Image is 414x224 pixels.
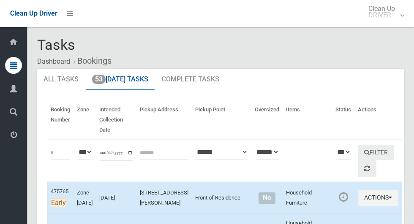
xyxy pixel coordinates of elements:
[136,100,192,140] th: Pickup Address
[354,100,402,140] th: Actions
[51,198,66,207] span: Early
[10,9,57,17] span: Clean Up Driver
[192,100,251,140] th: Pickup Point
[37,36,75,53] span: Tasks
[368,12,395,18] small: DRIVER
[37,69,85,91] a: All Tasks
[37,57,70,65] a: Dashboard
[155,69,226,91] a: Complete Tasks
[74,100,96,140] th: Zone
[74,182,96,213] td: Zone [DATE]
[259,192,275,204] span: No
[71,53,112,69] li: Bookings
[358,145,394,160] button: Filter
[47,182,74,213] td: 475765
[283,182,332,213] td: Household Furniture
[364,5,403,18] span: Clean Up
[251,100,283,140] th: Oversized
[192,182,251,213] td: Front of Residence
[96,100,136,140] th: Intended Collection Date
[255,194,279,202] h4: Normal sized
[358,190,398,206] button: Actions
[283,100,332,140] th: Items
[47,100,74,140] th: Booking Number
[332,100,354,140] th: Status
[86,69,155,91] a: 53[DATE] Tasks
[339,192,348,202] i: Booking awaiting collection. Mark as collected or report issues to complete task.
[136,182,192,213] td: [STREET_ADDRESS][PERSON_NAME]
[10,7,57,20] a: Clean Up Driver
[96,182,136,213] td: [DATE]
[92,75,106,84] span: 53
